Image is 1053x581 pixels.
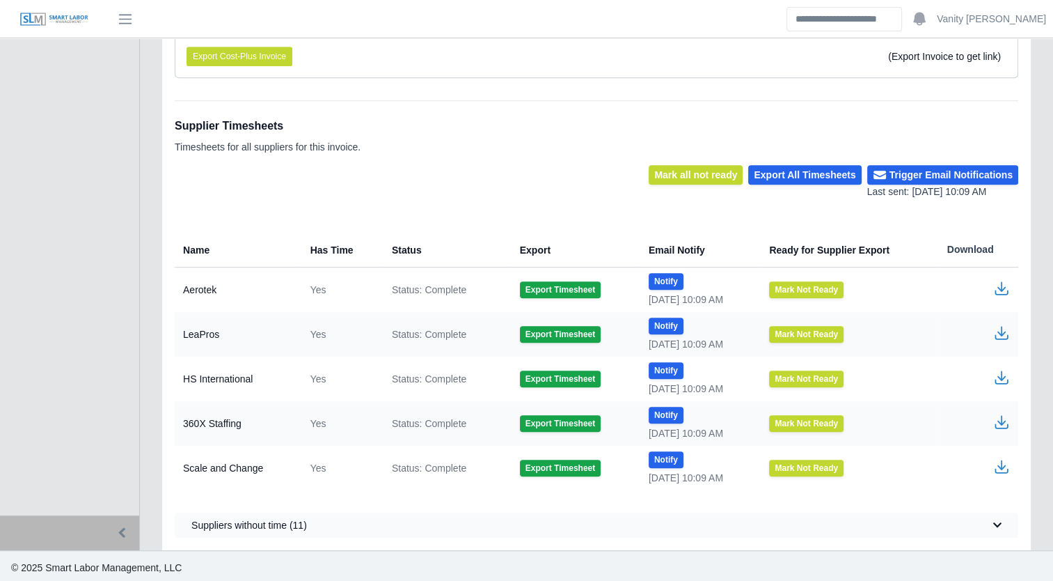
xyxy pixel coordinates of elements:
[520,281,601,298] button: Export Timesheet
[299,233,381,268] th: Has Time
[649,337,747,351] div: [DATE] 10:09 AM
[175,312,299,357] td: LeaPros
[520,371,601,387] button: Export Timesheet
[299,312,381,357] td: Yes
[649,382,747,396] div: [DATE] 10:09 AM
[392,327,466,341] span: Status: Complete
[175,446,299,490] td: Scale and Change
[786,7,902,31] input: Search
[175,357,299,401] td: HS International
[649,273,683,290] button: Notify
[769,281,844,298] button: Mark Not Ready
[649,451,683,468] button: Notify
[175,401,299,446] td: 360X Staffing
[748,165,861,185] button: Export All Timesheets
[638,233,759,268] th: Email Notify
[299,401,381,446] td: Yes
[392,461,466,475] span: Status: Complete
[175,268,299,313] td: Aerotek
[520,460,601,477] button: Export Timesheet
[769,371,844,387] button: Mark Not Ready
[520,415,601,432] button: Export Timesheet
[175,513,1018,538] button: Suppliers without time (11)
[187,47,292,66] button: Export Cost-Plus Invoice
[392,417,466,431] span: Status: Complete
[649,165,743,185] button: Mark all not ready
[769,460,844,477] button: Mark Not Ready
[937,12,1046,26] a: Vanity [PERSON_NAME]
[299,268,381,313] td: Yes
[758,233,935,268] th: Ready for Supplier Export
[299,357,381,401] td: Yes
[649,471,747,485] div: [DATE] 10:09 AM
[769,326,844,343] button: Mark Not Ready
[867,165,1018,185] button: Trigger Email Notifications
[936,233,1018,268] th: Download
[888,51,1001,62] span: (Export Invoice to get link)
[392,283,466,297] span: Status: Complete
[381,233,509,268] th: Status
[11,562,182,573] span: © 2025 Smart Labor Management, LLC
[649,318,683,334] button: Notify
[392,372,466,386] span: Status: Complete
[769,415,844,432] button: Mark Not Ready
[191,518,307,532] span: Suppliers without time (11)
[509,233,638,268] th: Export
[649,426,747,440] div: [DATE] 10:09 AM
[649,293,747,307] div: [DATE] 10:09 AM
[299,446,381,490] td: Yes
[175,118,361,134] h1: Supplier Timesheets
[867,185,1018,199] div: Last sent: [DATE] 10:09 AM
[175,233,299,268] th: Name
[649,407,683,424] button: Notify
[175,140,361,154] p: Timesheets for all suppliers for this invoice.
[649,362,683,379] button: Notify
[520,326,601,343] button: Export Timesheet
[19,12,89,27] img: SLM Logo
